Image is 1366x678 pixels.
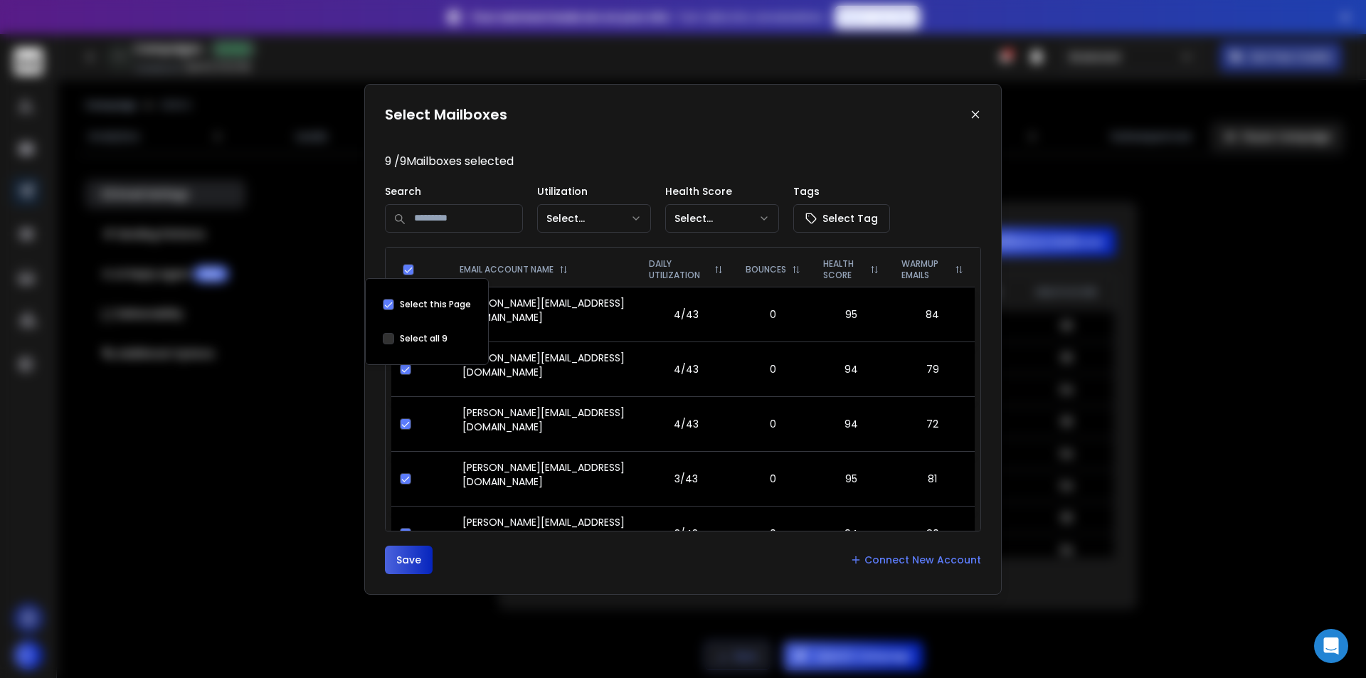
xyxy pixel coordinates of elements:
[462,296,629,324] p: [PERSON_NAME][EMAIL_ADDRESS][DOMAIN_NAME]
[637,452,734,507] td: 3/43
[637,507,734,561] td: 3/43
[462,515,629,544] p: [PERSON_NAME][EMAIL_ADDRESS][DOMAIN_NAME]
[890,452,975,507] td: 81
[890,397,975,452] td: 72
[850,553,981,567] a: Connect New Account
[460,264,626,275] div: EMAIL ACCOUNT NAME
[665,184,779,198] p: Health Score
[812,397,890,452] td: 94
[812,507,890,561] td: 94
[385,153,981,170] p: 9 / 9 Mailboxes selected
[400,299,471,310] label: Select this Page
[743,526,803,541] p: 0
[649,258,709,281] p: DAILY UTILIZATION
[901,258,949,281] p: WARMUP EMAILS
[890,287,975,342] td: 84
[812,287,890,342] td: 95
[637,397,734,452] td: 4/43
[462,351,629,379] p: [PERSON_NAME][EMAIL_ADDRESS][DOMAIN_NAME]
[462,460,629,489] p: [PERSON_NAME][EMAIL_ADDRESS][DOMAIN_NAME]
[400,333,448,344] label: Select all 9
[665,204,779,233] button: Select...
[746,264,786,275] p: BOUNCES
[793,204,890,233] button: Select Tag
[743,307,803,322] p: 0
[890,342,975,397] td: 79
[812,452,890,507] td: 95
[743,472,803,486] p: 0
[743,362,803,376] p: 0
[385,184,523,198] p: Search
[743,417,803,431] p: 0
[812,342,890,397] td: 94
[793,184,890,198] p: Tags
[637,287,734,342] td: 4/43
[385,105,507,125] h1: Select Mailboxes
[890,507,975,561] td: 80
[537,184,651,198] p: Utilization
[1314,629,1348,663] div: Open Intercom Messenger
[823,258,864,281] p: HEALTH SCORE
[462,406,629,434] p: [PERSON_NAME][EMAIL_ADDRESS][DOMAIN_NAME]
[637,342,734,397] td: 4/43
[385,546,433,574] button: Save
[537,204,651,233] button: Select...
